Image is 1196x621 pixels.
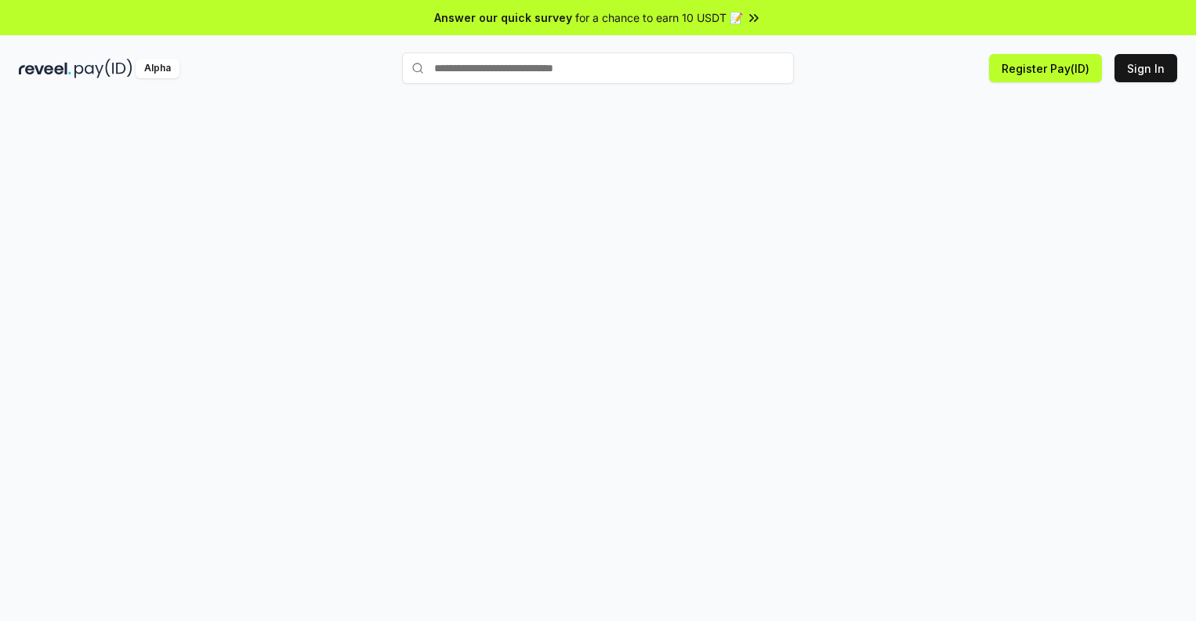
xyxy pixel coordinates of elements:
[989,54,1102,82] button: Register Pay(ID)
[575,9,743,26] span: for a chance to earn 10 USDT 📝
[74,59,132,78] img: pay_id
[1114,54,1177,82] button: Sign In
[19,59,71,78] img: reveel_dark
[434,9,572,26] span: Answer our quick survey
[136,59,179,78] div: Alpha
